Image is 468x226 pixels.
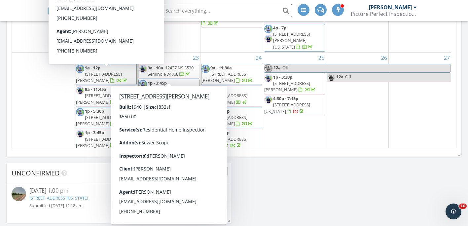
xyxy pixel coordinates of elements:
[317,53,326,63] a: Go to September 25, 2025
[201,108,210,116] img: 349c17a90389448b8a9708975f75e46a.jpeg
[76,136,122,148] span: [STREET_ADDRESS][PERSON_NAME]
[201,64,262,85] a: 9a - 11:30a [STREET_ADDRESS][PERSON_NAME]
[200,52,263,173] td: Go to September 24, 2025
[148,65,195,77] span: 12437 NS 3530, Seminole 74868
[201,86,210,94] img: 50e6e0d31a8b42259631c0ec3c1fc921.jpeg
[192,53,200,63] a: Go to September 23, 2025
[264,35,272,43] img: 50e6e0d31a8b42259631c0ec3c1fc921.jpeg
[148,65,195,77] a: 9a - 10a 12437 NS 3530, Seminole 74868
[380,53,388,63] a: Go to September 26, 2025
[201,130,247,148] a: 1p - 3:15p [STREET_ADDRESS][US_STATE]
[273,74,292,80] span: 1p - 3:30p
[76,130,128,148] a: 1p - 3:45p [STREET_ADDRESS][PERSON_NAME]
[345,74,351,80] span: Off
[264,25,272,33] img: 349c17a90389448b8a9708975f75e46a.jpeg
[85,65,100,71] span: 9a - 12p
[76,114,122,127] span: [STREET_ADDRESS][PERSON_NAME]
[201,65,254,83] a: 9a - 11:30a [STREET_ADDRESS][PERSON_NAME]
[148,65,163,71] span: 9a - 10a
[201,65,210,73] img: 349c17a90389448b8a9708975f75e46a.jpeg
[139,10,185,22] span: [STREET_ADDRESS][US_STATE]
[210,65,232,71] span: 9a - 11:30a
[12,169,60,177] span: Unconfirmed
[201,130,210,138] img: 50e6e0d31a8b42259631c0ec3c1fc921.jpeg
[138,101,199,129] a: 1p - 3:30p [STREET_ADDRESS][PERSON_NAME][PERSON_NAME]
[76,65,128,83] a: 9a - 12p [STREET_ADDRESS][PERSON_NAME]
[201,85,262,107] a: 9a - 10a [STREET_ADDRESS][PERSON_NAME]
[76,85,137,107] a: 9a - 11:45a [STREET_ADDRESS][PERSON_NAME]
[264,102,310,114] span: [STREET_ADDRESS][US_STATE]
[139,86,185,98] span: [STREET_ADDRESS][PERSON_NAME]
[201,108,254,127] a: 1p - 4:15p [STREET_ADDRESS][PERSON_NAME]
[29,195,88,201] a: [STREET_ADDRESS][US_STATE]
[139,102,147,110] img: 50e6e0d31a8b42259631c0ec3c1fc921.jpeg
[85,130,104,135] span: 1p - 3:45p
[76,86,128,105] a: 9a - 11:45a [STREET_ADDRESS][PERSON_NAME]
[201,7,247,26] a: 4:30p - 6:45p [STREET_ADDRESS]
[76,107,137,129] a: 1p - 5:30p [STREET_ADDRESS][PERSON_NAME]
[446,204,461,219] iframe: Intercom live chat
[282,64,289,70] span: Off
[254,53,263,63] a: Go to September 24, 2025
[139,136,185,148] span: [STREET_ADDRESS][PERSON_NAME]
[273,64,281,72] span: 12a
[201,129,262,150] a: 1p - 3:15p [STREET_ADDRESS][US_STATE]
[264,94,325,116] a: 4:30p - 7:15p [STREET_ADDRESS][US_STATE]
[264,24,325,52] a: 4p - 7p [STREET_ADDRESS][PERSON_NAME][US_STATE]
[139,130,147,138] img: 349c17a90389448b8a9708975f75e46a.jpeg
[76,108,128,127] a: 1p - 5:30p [STREET_ADDRESS][PERSON_NAME]
[264,80,310,93] span: [STREET_ADDRESS][PERSON_NAME]
[76,65,84,73] img: 349c17a90389448b8a9708975f75e46a.jpeg
[139,80,191,98] a: 1p - 3:45p [STREET_ADDRESS][PERSON_NAME]
[76,93,122,105] span: [STREET_ADDRESS][PERSON_NAME]
[29,203,208,209] div: Submitted [DATE] 12:18 am
[138,64,199,79] a: 9a - 10a 12437 NS 3530, Seminole 74868
[139,65,147,73] img: 50e6e0d31a8b42259631c0ec3c1fc921.jpeg
[443,53,451,63] a: Go to September 27, 2025
[201,86,247,105] a: 9a - 10a [STREET_ADDRESS][PERSON_NAME]
[75,52,137,173] td: Go to September 22, 2025
[139,80,147,88] img: 349c17a90389448b8a9708975f75e46a.jpeg
[66,53,75,63] a: Go to September 21, 2025
[138,79,199,100] a: 1p - 3:45p [STREET_ADDRESS][PERSON_NAME]
[138,129,199,150] a: 4:30p - 7:15p [STREET_ADDRESS][PERSON_NAME]
[66,3,120,17] span: SPECTORA
[264,64,272,72] img: 349c17a90389448b8a9708975f75e46a.jpeg
[137,52,200,173] td: Go to September 23, 2025
[148,80,167,86] span: 1p - 3:45p
[76,108,84,116] img: 349c17a90389448b8a9708975f75e46a.jpeg
[369,4,412,11] div: [PERSON_NAME]
[201,107,262,129] a: 1p - 4:15p [STREET_ADDRESS][PERSON_NAME]
[459,204,467,209] span: 10
[273,25,286,31] span: 4p - 7p
[210,86,226,92] span: 9a - 10a
[148,102,167,108] span: 1p - 3:30p
[264,74,316,93] a: 1p - 3:30p [STREET_ADDRESS][PERSON_NAME]
[273,31,310,50] span: [STREET_ADDRESS][PERSON_NAME][US_STATE]
[12,187,26,201] img: streetview
[388,52,451,173] td: Go to September 27, 2025
[264,95,272,104] img: 50e6e0d31a8b42259631c0ec3c1fc921.jpeg
[210,108,230,114] span: 1p - 4:15p
[263,52,326,173] td: Go to September 25, 2025
[12,187,226,209] a: [DATE] 1:00 pm [STREET_ADDRESS][US_STATE] Submitted [DATE] 12:18 am
[351,11,417,17] div: Picture Perfect Inspections, LLC
[201,114,247,127] span: [STREET_ADDRESS][PERSON_NAME]
[210,130,230,135] span: 1p - 3:15p
[76,64,137,85] a: 9a - 12p [STREET_ADDRESS][PERSON_NAME]
[264,74,272,82] img: 50e6e0d31a8b42259631c0ec3c1fc921.jpeg
[76,86,84,94] img: 50e6e0d31a8b42259631c0ec3c1fc921.jpeg
[76,130,84,138] img: 50e6e0d31a8b42259631c0ec3c1fc921.jpeg
[47,9,120,23] a: SPECTORA
[76,129,137,150] a: 1p - 3:45p [STREET_ADDRESS][PERSON_NAME]
[273,95,298,101] span: 4:30p - 7:15p
[264,73,325,94] a: 1p - 3:30p [STREET_ADDRESS][PERSON_NAME]
[336,73,344,82] span: 12a
[129,53,137,63] a: Go to September 22, 2025
[148,130,173,135] span: 4:30p - 7:15p
[85,108,104,114] span: 1p - 5:30p
[139,108,185,127] span: [STREET_ADDRESS][PERSON_NAME][PERSON_NAME]
[201,136,247,148] span: [STREET_ADDRESS][US_STATE]
[160,4,292,17] input: Search everything...
[76,71,122,83] span: [STREET_ADDRESS][PERSON_NAME]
